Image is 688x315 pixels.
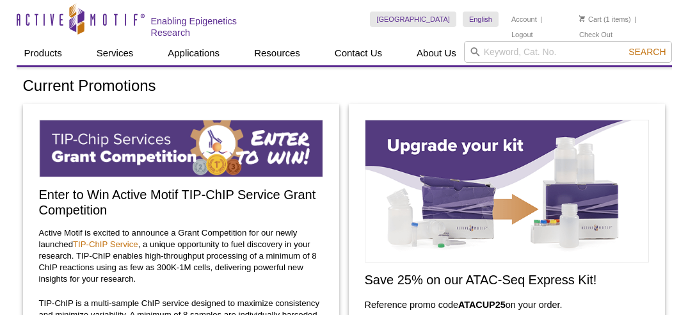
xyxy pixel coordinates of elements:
a: Resources [246,41,308,65]
a: Cart [579,15,602,24]
h3: Reference promo code on your order. [365,297,649,312]
a: About Us [409,41,464,65]
a: [GEOGRAPHIC_DATA] [370,12,456,27]
li: | [540,12,542,27]
input: Keyword, Cat. No. [464,41,672,63]
img: TIP-ChIP Service Grant Competition [39,120,323,177]
a: Logout [511,30,533,39]
a: Applications [160,41,227,65]
img: Save on ATAC-Seq Express Assay Kit [365,120,649,262]
a: English [463,12,499,27]
a: Services [89,41,141,65]
h2: Enter to Win Active Motif TIP-ChIP Service Grant Competition [39,187,323,218]
a: Products [17,41,70,65]
img: Your Cart [579,15,585,22]
a: Account [511,15,537,24]
li: (1 items) [579,12,631,27]
span: Search [628,47,666,57]
h1: Current Promotions [23,77,666,96]
strong: ATACUP25 [458,300,506,310]
button: Search [625,46,669,58]
h2: Save 25% on our ATAC-Seq Express Kit! [365,272,649,287]
a: TIP-ChIP Service [73,239,138,249]
a: Check Out [579,30,612,39]
p: Active Motif is excited to announce a Grant Competition for our newly launched , a unique opportu... [39,227,323,285]
h2: Enabling Epigenetics Research [151,15,277,38]
a: Contact Us [327,41,390,65]
li: | [634,12,636,27]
